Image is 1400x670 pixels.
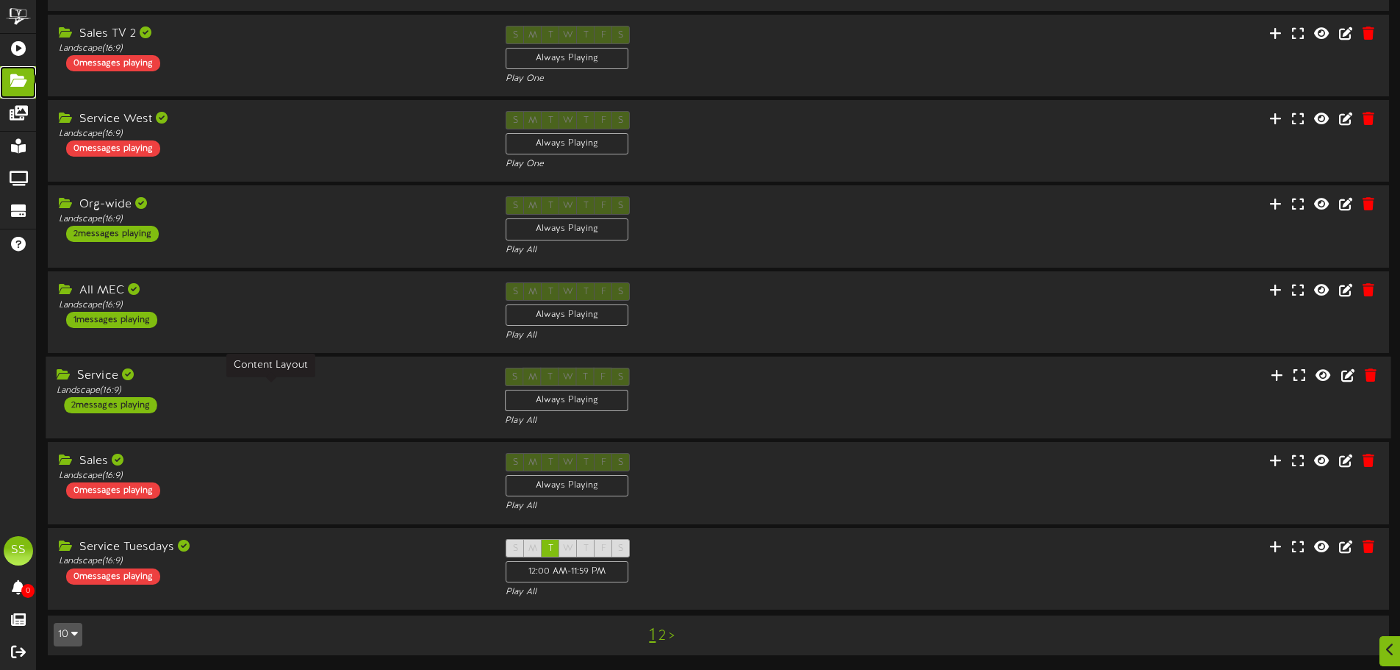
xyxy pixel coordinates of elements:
[506,244,930,257] div: Play All
[66,226,159,242] div: 2 messages playing
[505,415,931,427] div: Play All
[506,561,628,582] div: 12:00 AM - 11:59 PM
[59,470,484,482] div: Landscape ( 16:9 )
[563,544,573,554] span: W
[506,475,628,496] div: Always Playing
[59,539,484,556] div: Service Tuesdays
[506,329,930,342] div: Play All
[59,555,484,568] div: Landscape ( 16:9 )
[59,196,484,213] div: Org-wide
[506,218,628,240] div: Always Playing
[601,544,606,554] span: F
[64,397,157,413] div: 2 messages playing
[618,544,623,554] span: S
[21,584,35,598] span: 0
[506,304,628,326] div: Always Playing
[513,544,518,554] span: S
[66,482,160,499] div: 0 messages playing
[59,213,484,226] div: Landscape ( 16:9 )
[506,586,930,599] div: Play All
[66,312,157,328] div: 1 messages playing
[506,48,628,69] div: Always Playing
[59,111,484,128] div: Service West
[506,500,930,513] div: Play All
[505,390,628,411] div: Always Playing
[59,299,484,312] div: Landscape ( 16:9 )
[669,628,675,644] a: >
[506,73,930,85] div: Play One
[57,368,483,385] div: Service
[66,55,160,71] div: 0 messages playing
[54,623,82,646] button: 10
[59,26,484,43] div: Sales TV 2
[66,140,160,157] div: 0 messages playing
[506,133,628,154] div: Always Playing
[584,544,589,554] span: T
[528,544,537,554] span: M
[59,453,484,470] div: Sales
[548,544,553,554] span: T
[506,158,930,171] div: Play One
[59,43,484,55] div: Landscape ( 16:9 )
[59,282,484,299] div: All MEC
[649,626,656,645] a: 1
[66,569,160,585] div: 0 messages playing
[658,628,666,644] a: 2
[59,128,484,140] div: Landscape ( 16:9 )
[4,536,33,566] div: SS
[57,385,483,397] div: Landscape ( 16:9 )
